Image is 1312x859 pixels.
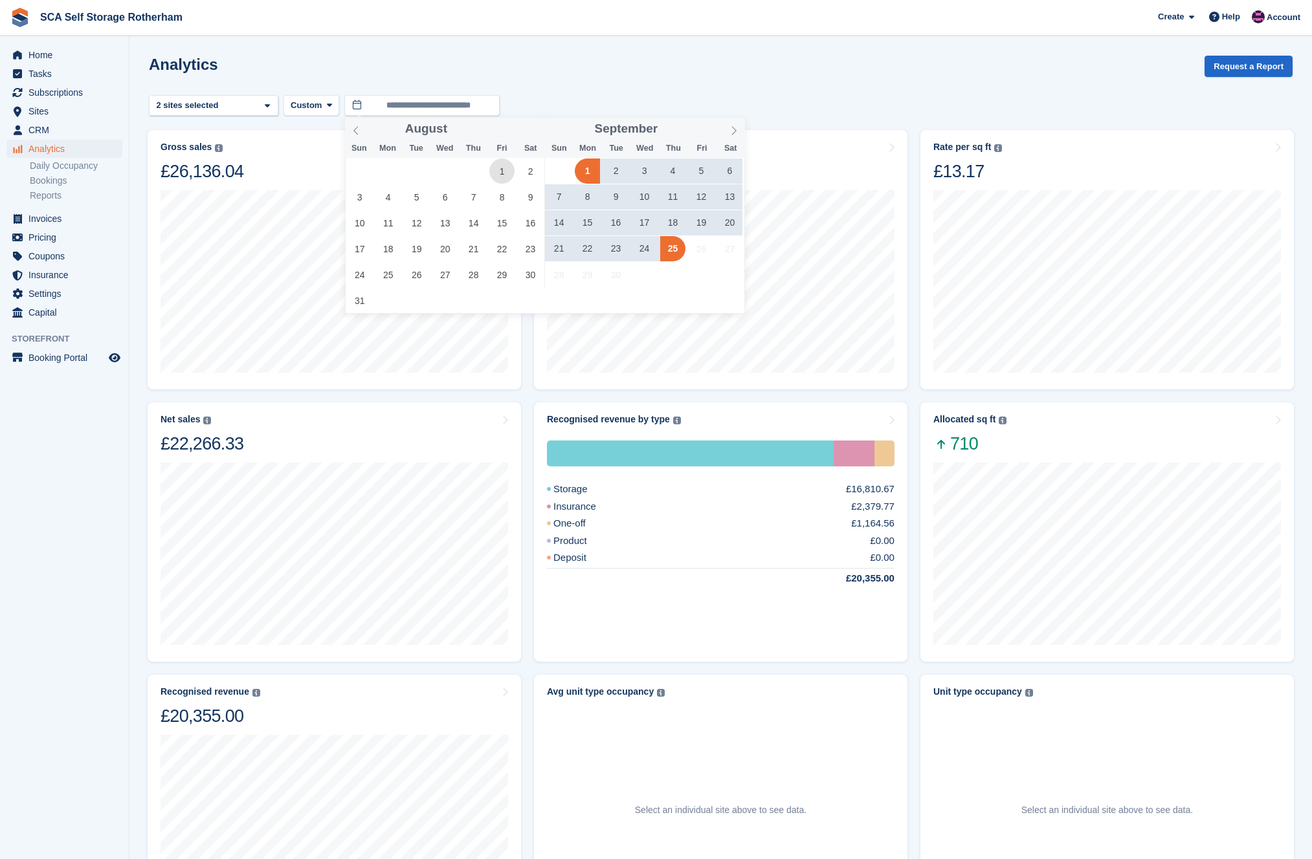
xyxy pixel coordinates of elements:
[870,534,895,549] div: £0.00
[603,184,628,210] span: September 9, 2025
[375,210,401,235] span: August 11, 2025
[933,142,991,153] div: Rate per sq ft
[10,8,30,27] img: stora-icon-8386f47178a22dfd0bd8f6a31ec36ba5ce8667c1dd55bd0f319d3a0aa187defe.svg
[28,121,106,139] span: CRM
[405,123,447,135] span: August
[933,686,1022,697] div: Unit type occupancy
[161,142,212,153] div: Gross sales
[402,144,430,153] span: Tue
[547,440,834,466] div: Storage
[459,144,487,153] span: Thu
[660,236,685,261] span: September 25, 2025
[489,184,515,210] span: August 8, 2025
[447,122,488,136] input: Year
[28,247,106,265] span: Coupons
[6,349,122,367] a: menu
[6,210,122,228] a: menu
[547,482,619,497] div: Storage
[717,184,742,210] span: September 13, 2025
[1158,10,1184,23] span: Create
[373,144,402,153] span: Mon
[870,550,895,565] div: £0.00
[461,184,486,210] span: August 7, 2025
[603,210,628,235] span: September 16, 2025
[994,144,1002,152] img: icon-info-grey-7440780725fd019a000dd9b08b2336e03edf1995a4989e88bcd33f0948082b44.svg
[603,158,628,184] span: September 2, 2025
[347,210,372,235] span: August 10, 2025
[546,236,572,261] span: September 21, 2025
[404,184,429,210] span: August 5, 2025
[6,102,122,120] a: menu
[518,184,543,210] span: August 9, 2025
[546,210,572,235] span: September 14, 2025
[28,102,106,120] span: Sites
[489,236,515,261] span: August 22, 2025
[518,210,543,235] span: August 16, 2025
[547,550,617,565] div: Deposit
[30,190,122,202] a: Reports
[347,262,372,287] span: August 24, 2025
[6,266,122,284] a: menu
[489,262,515,287] span: August 29, 2025
[375,184,401,210] span: August 4, 2025
[404,236,429,261] span: August 19, 2025
[487,144,516,153] span: Fri
[28,210,106,228] span: Invoices
[575,210,600,235] span: September 15, 2025
[284,95,339,116] button: Custom
[28,83,106,102] span: Subscriptions
[1252,10,1265,23] img: Dale Chapman
[1205,56,1293,77] button: Request a Report
[6,247,122,265] a: menu
[6,121,122,139] a: menu
[689,210,714,235] span: September 19, 2025
[35,6,188,28] a: SCA Self Storage Rotherham
[28,266,106,284] span: Insurance
[547,686,654,697] div: Avg unit type occupancy
[660,184,685,210] span: September 11, 2025
[149,56,218,73] h2: Analytics
[12,332,129,345] span: Storefront
[632,184,657,210] span: September 10, 2025
[851,499,895,514] div: £2,379.77
[717,144,745,153] span: Sat
[603,236,628,261] span: September 23, 2025
[518,236,543,261] span: August 23, 2025
[518,158,543,184] span: August 2, 2025
[347,288,372,313] span: August 31, 2025
[658,122,698,136] input: Year
[717,158,742,184] span: September 6, 2025
[632,158,657,184] span: September 3, 2025
[432,184,458,210] span: August 6, 2025
[432,236,458,261] span: August 20, 2025
[375,236,401,261] span: August 18, 2025
[432,262,458,287] span: August 27, 2025
[404,262,429,287] span: August 26, 2025
[1025,689,1033,697] img: icon-info-grey-7440780725fd019a000dd9b08b2336e03edf1995a4989e88bcd33f0948082b44.svg
[203,417,211,424] img: icon-info-grey-7440780725fd019a000dd9b08b2336e03edf1995a4989e88bcd33f0948082b44.svg
[545,144,573,153] span: Sun
[215,144,223,152] img: icon-info-grey-7440780725fd019a000dd9b08b2336e03edf1995a4989e88bcd33f0948082b44.svg
[430,144,459,153] span: Wed
[345,144,373,153] span: Sun
[673,417,681,424] img: icon-info-grey-7440780725fd019a000dd9b08b2336e03edf1995a4989e88bcd33f0948082b44.svg
[687,144,716,153] span: Fri
[717,210,742,235] span: September 20, 2025
[999,417,1006,424] img: icon-info-grey-7440780725fd019a000dd9b08b2336e03edf1995a4989e88bcd33f0948082b44.svg
[660,158,685,184] span: September 4, 2025
[161,160,243,182] div: £26,136.04
[603,262,628,287] span: September 30, 2025
[595,123,658,135] span: September
[933,414,995,425] div: Allocated sq ft
[689,236,714,261] span: September 26, 2025
[6,228,122,246] a: menu
[347,236,372,261] span: August 17, 2025
[851,516,895,531] div: £1,164.56
[28,65,106,83] span: Tasks
[575,158,600,184] span: September 1, 2025
[161,686,249,697] div: Recognised revenue
[632,210,657,235] span: September 17, 2025
[461,210,486,235] span: August 14, 2025
[432,210,458,235] span: August 13, 2025
[28,303,106,321] span: Capital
